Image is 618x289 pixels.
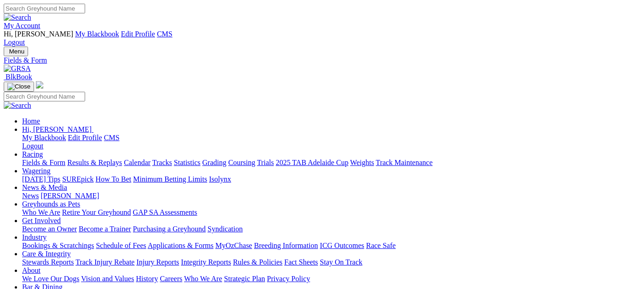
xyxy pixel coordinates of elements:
a: CMS [157,30,173,38]
a: Become an Owner [22,225,77,233]
a: Stewards Reports [22,258,74,266]
button: Toggle navigation [4,82,34,92]
a: ICG Outcomes [320,242,364,249]
div: My Account [4,30,614,47]
a: Stay On Track [320,258,362,266]
a: Breeding Information [254,242,318,249]
span: Hi, [PERSON_NAME] [22,125,92,133]
input: Search [4,4,85,13]
a: Retire Your Greyhound [62,208,131,216]
a: [DATE] Tips [22,175,60,183]
a: Wagering [22,167,51,175]
img: GRSA [4,65,31,73]
a: Grading [202,159,226,166]
a: MyOzChase [215,242,252,249]
a: Edit Profile [68,134,102,142]
div: Racing [22,159,614,167]
a: News & Media [22,183,67,191]
a: News [22,192,39,200]
a: Isolynx [209,175,231,183]
a: 2025 TAB Adelaide Cup [276,159,348,166]
a: Weights [350,159,374,166]
div: About [22,275,614,283]
span: Hi, [PERSON_NAME] [4,30,73,38]
img: Close [7,83,30,90]
a: Care & Integrity [22,250,71,258]
a: Become a Trainer [79,225,131,233]
a: Schedule of Fees [96,242,146,249]
a: Integrity Reports [181,258,231,266]
a: Syndication [208,225,243,233]
div: News & Media [22,192,614,200]
a: Careers [160,275,182,283]
a: Get Involved [22,217,61,224]
a: Coursing [228,159,255,166]
a: History [136,275,158,283]
a: Racing [22,150,43,158]
div: Get Involved [22,225,614,233]
a: Track Maintenance [376,159,433,166]
button: Toggle navigation [4,47,28,56]
a: How To Bet [96,175,132,183]
a: Fact Sheets [284,258,318,266]
a: CMS [104,134,120,142]
img: Search [4,13,31,22]
a: Home [22,117,40,125]
input: Search [4,92,85,101]
a: Fields & Form [4,56,614,65]
a: SUREpick [62,175,93,183]
a: Logout [22,142,43,150]
a: Purchasing a Greyhound [133,225,206,233]
a: Vision and Values [81,275,134,283]
a: My Account [4,22,40,29]
a: GAP SA Assessments [133,208,197,216]
a: About [22,266,40,274]
a: We Love Our Dogs [22,275,79,283]
a: Trials [257,159,274,166]
div: Industry [22,242,614,250]
div: Care & Integrity [22,258,614,266]
a: Strategic Plan [224,275,265,283]
span: BlkBook [6,73,32,81]
div: Hi, [PERSON_NAME] [22,134,614,150]
div: Wagering [22,175,614,183]
a: Who We Are [22,208,60,216]
a: Who We Are [184,275,222,283]
a: My Blackbook [75,30,119,38]
a: Hi, [PERSON_NAME] [22,125,93,133]
a: Industry [22,233,46,241]
a: BlkBook [4,73,32,81]
a: Tracks [152,159,172,166]
a: Statistics [174,159,201,166]
img: Search [4,101,31,110]
a: Calendar [124,159,150,166]
span: Menu [9,48,24,55]
a: Minimum Betting Limits [133,175,207,183]
div: Greyhounds as Pets [22,208,614,217]
a: Logout [4,38,25,46]
a: Results & Replays [67,159,122,166]
a: Injury Reports [136,258,179,266]
a: My Blackbook [22,134,66,142]
a: Greyhounds as Pets [22,200,80,208]
a: Applications & Forms [148,242,214,249]
a: Rules & Policies [233,258,283,266]
a: Track Injury Rebate [75,258,134,266]
a: Privacy Policy [267,275,310,283]
a: Bookings & Scratchings [22,242,94,249]
a: Edit Profile [121,30,155,38]
img: logo-grsa-white.png [36,81,43,88]
a: [PERSON_NAME] [40,192,99,200]
a: Race Safe [366,242,395,249]
a: Fields & Form [22,159,65,166]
